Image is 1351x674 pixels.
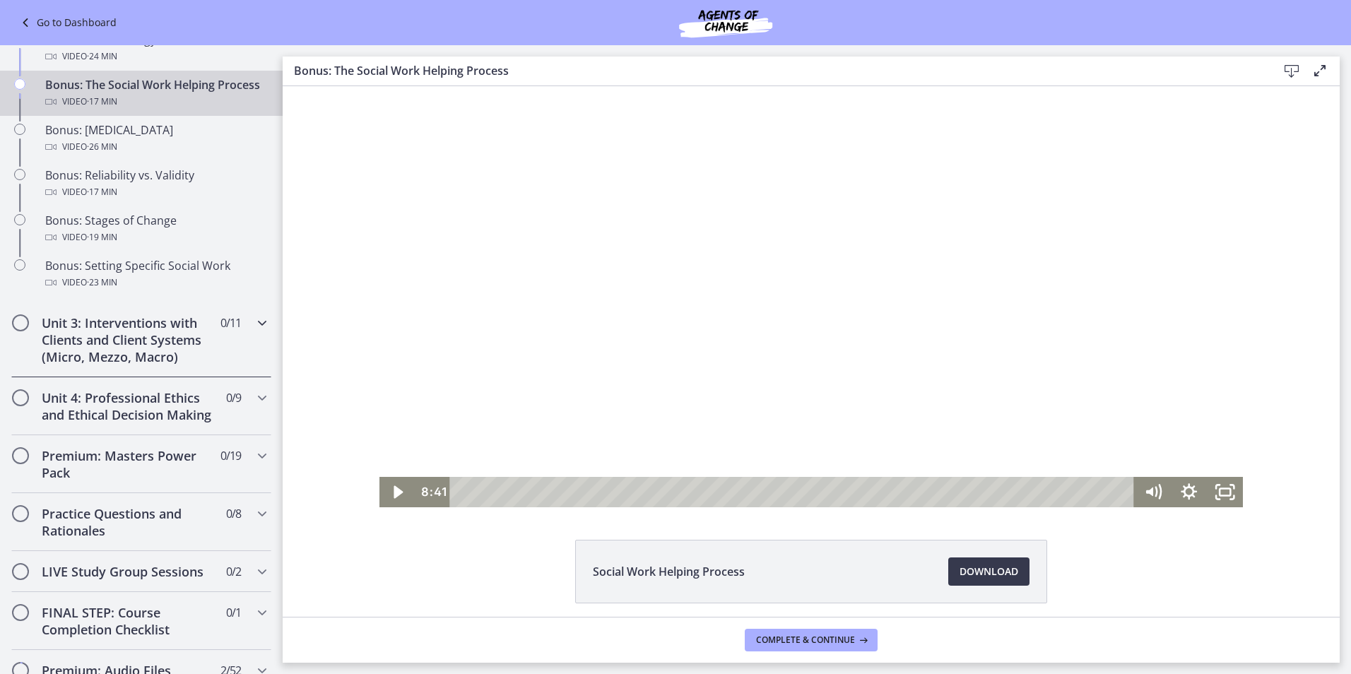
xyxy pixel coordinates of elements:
[45,138,266,155] div: Video
[45,184,266,201] div: Video
[852,391,888,421] button: Mute
[641,6,810,40] img: Agents of Change
[42,505,214,539] h2: Practice Questions and Rationales
[45,167,266,201] div: Bonus: Reliability vs. Validity
[42,314,214,365] h2: Unit 3: Interventions with Clients and Client Systems (Micro, Mezzo, Macro)
[45,212,266,246] div: Bonus: Stages of Change
[42,604,214,638] h2: FINAL STEP: Course Completion Checklist
[42,563,214,580] h2: LIVE Study Group Sessions
[45,257,266,291] div: Bonus: Setting Specific Social Work
[283,86,1340,507] iframe: Video Lesson
[45,274,266,291] div: Video
[888,391,924,421] button: Show settings menu
[745,629,878,651] button: Complete & continue
[948,557,1030,586] a: Download
[960,563,1018,580] span: Download
[220,314,241,331] span: 0 / 11
[226,604,241,621] span: 0 / 1
[45,93,266,110] div: Video
[756,634,855,646] span: Complete & continue
[87,184,117,201] span: · 17 min
[87,138,117,155] span: · 26 min
[87,229,117,246] span: · 19 min
[45,48,266,65] div: Video
[226,563,241,580] span: 0 / 2
[87,48,117,65] span: · 24 min
[226,505,241,522] span: 0 / 8
[593,563,745,580] span: Social Work Helping Process
[42,389,214,423] h2: Unit 4: Professional Ethics and Ethical Decision Making
[45,229,266,246] div: Video
[87,93,117,110] span: · 17 min
[17,14,117,31] a: Go to Dashboard
[226,389,241,406] span: 0 / 9
[45,122,266,155] div: Bonus: [MEDICAL_DATA]
[220,447,241,464] span: 0 / 19
[924,391,960,421] button: Fullscreen
[87,274,117,291] span: · 23 min
[45,76,266,110] div: Bonus: The Social Work Helping Process
[42,447,214,481] h2: Premium: Masters Power Pack
[294,62,1255,79] h3: Bonus: The Social Work Helping Process
[45,31,266,65] div: Medical Terminology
